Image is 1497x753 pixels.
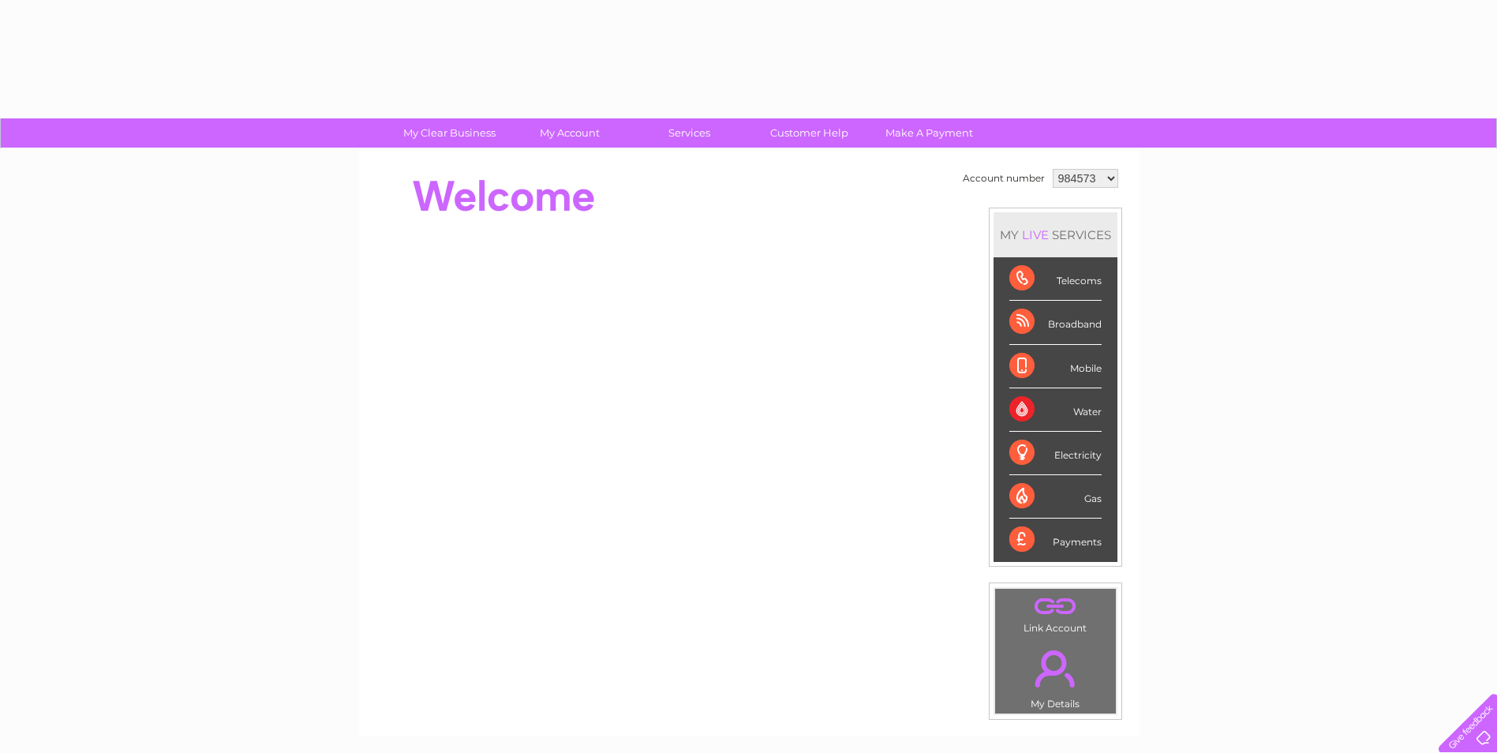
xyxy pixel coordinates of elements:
a: My Account [504,118,634,148]
div: LIVE [1019,227,1052,242]
a: . [999,641,1112,696]
div: Mobile [1009,345,1102,388]
div: MY SERVICES [994,212,1117,257]
div: Gas [1009,475,1102,519]
a: Customer Help [744,118,874,148]
div: Water [1009,388,1102,432]
div: Electricity [1009,432,1102,475]
a: . [999,593,1112,620]
a: My Clear Business [384,118,515,148]
a: Services [624,118,754,148]
a: Make A Payment [864,118,994,148]
div: Payments [1009,519,1102,561]
td: Account number [959,165,1049,192]
td: Link Account [994,588,1117,638]
div: Broadband [1009,301,1102,344]
div: Telecoms [1009,257,1102,301]
td: My Details [994,637,1117,714]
